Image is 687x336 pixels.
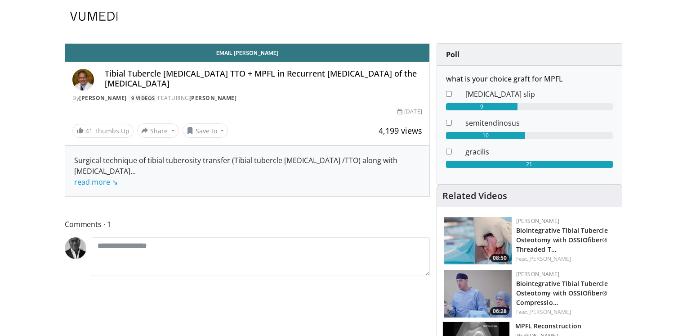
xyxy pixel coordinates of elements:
[516,278,615,307] h3: Biointegrative Tibial Tubercle Osteotomy with OSSIOfiber® Compression Screws
[72,124,134,138] a: 41 Thumbs Up
[85,127,93,135] span: 41
[516,308,615,316] div: Feat.
[74,177,118,187] a: read more ↘
[516,279,608,307] a: Biointegrative Tibial Tubercle Osteotomy with OSSIOfiber® Compressio…
[459,146,620,157] dd: gracilis
[442,191,507,201] h4: Related Videos
[446,50,459,59] strong: Poll
[444,270,512,318] img: 2fac5f83-3fa8-46d6-96c1-ffb83ee82a09.150x105_q85_crop-smart_upscale.jpg
[459,89,620,100] dd: [MEDICAL_DATA] slip
[65,237,86,259] img: Avatar
[79,94,127,102] a: [PERSON_NAME]
[128,94,158,102] a: 9 Videos
[379,125,422,136] span: 4,199 views
[516,255,615,263] div: Feat.
[490,254,509,262] span: 08:50
[459,118,620,128] dd: semitendinosus
[72,69,94,91] img: Avatar
[446,103,517,110] div: 9
[446,161,613,168] div: 21
[490,307,509,315] span: 06:28
[65,44,429,62] a: Email [PERSON_NAME]
[516,270,559,278] a: [PERSON_NAME]
[516,226,608,254] a: Biointegrative Tibial Tubercle Osteotomy with OSSIOfiber® Threaded T…
[446,75,613,83] h6: what is your choice graft for MPFL
[516,225,615,254] h3: Biointegrative Tibial Tubercle Osteotomy with OSSIOfiber® Threaded Trimmable Fixation Nails
[397,108,422,116] div: [DATE]
[65,218,430,230] span: Comments 1
[137,123,179,138] button: Share
[444,217,512,264] a: 08:50
[183,123,228,138] button: Save to
[528,308,571,316] a: [PERSON_NAME]
[515,322,581,331] h3: MPFL Reconstruction
[105,69,422,88] h4: Tibial Tubercle [MEDICAL_DATA] TTO + MPFL in Recurrent [MEDICAL_DATA] of the [MEDICAL_DATA]
[444,270,512,318] a: 06:28
[444,217,512,264] img: 14934b67-7d06-479f-8b24-1e3c477188f5.150x105_q85_crop-smart_upscale.jpg
[516,217,559,225] a: [PERSON_NAME]
[189,94,237,102] a: [PERSON_NAME]
[446,132,526,139] div: 10
[72,94,422,102] div: By FEATURING
[74,155,420,187] div: Surgical technique of tibial tuberosity transfer (Tibial tubercle [MEDICAL_DATA] /TTO) along with...
[528,255,571,263] a: [PERSON_NAME]
[70,12,118,21] img: VuMedi Logo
